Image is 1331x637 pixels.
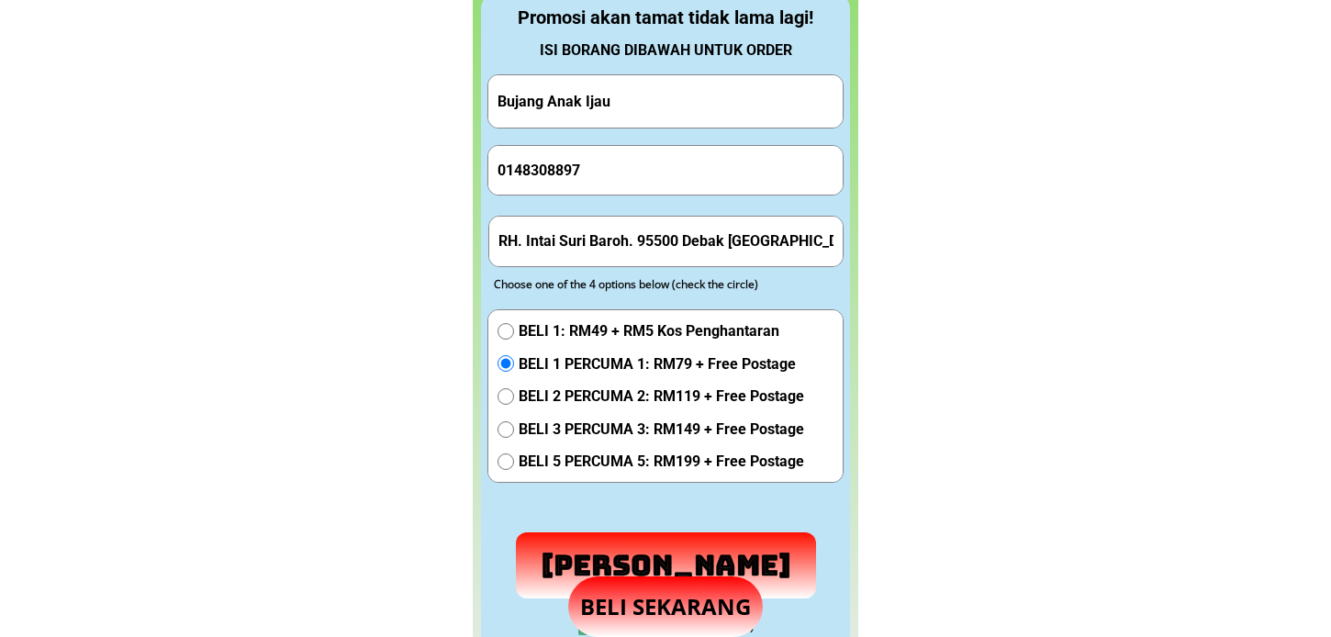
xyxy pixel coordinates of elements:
div: ISI BORANG DIBAWAH UNTUK ORDER [482,39,849,62]
input: Phone Number/ Nombor Telefon [493,146,838,195]
span: BELI 1 PERCUMA 1: RM79 + Free Postage [519,352,804,376]
span: BELI 2 PERCUMA 2: RM119 + Free Postage [519,385,804,408]
div: Promosi akan tamat tidak lama lagi! [482,3,849,32]
p: [PERSON_NAME] [516,532,816,598]
span: BELI 3 PERCUMA 3: RM149 + Free Postage [519,418,804,441]
input: Your Full Name/ Nama Penuh [493,75,838,128]
span: BELI 1: RM49 + RM5 Kos Penghantaran [519,319,804,343]
span: BELI 5 PERCUMA 5: RM199 + Free Postage [519,450,804,474]
p: BELI SEKARANG [568,576,763,637]
input: Address(Ex: 52 Jalan Wirawati 7, Maluri, 55100 Kuala Lumpur) [494,217,839,265]
div: Choose one of the 4 options below (check the circle) [494,275,804,293]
